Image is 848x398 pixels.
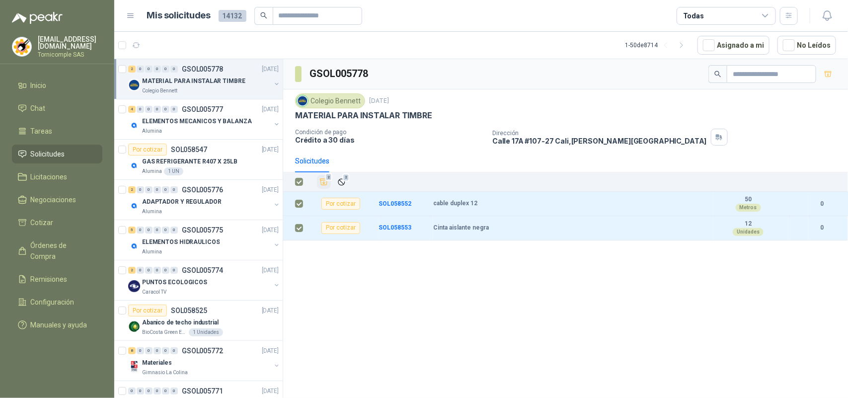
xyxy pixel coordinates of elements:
div: 0 [154,267,161,274]
div: 0 [170,227,178,234]
div: 0 [162,347,169,354]
span: Configuración [31,297,75,308]
img: Company Logo [128,240,140,252]
div: 0 [170,388,178,395]
p: [DATE] [262,185,279,195]
p: [DATE] [262,387,279,396]
a: Por cotizarSOL058547[DATE] Company LogoGAS REFRIGERANTE R407 X 25LBAlumina1 UN [114,140,283,180]
button: Asignado a mi [697,36,770,55]
b: 12 [714,220,782,228]
div: 0 [128,388,136,395]
div: 1 Unidades [189,328,223,336]
p: GSOL005776 [182,186,223,193]
div: 0 [137,227,144,234]
p: PUNTOS ECOLOGICOS [142,278,207,287]
a: Negociaciones [12,190,102,209]
img: Company Logo [128,79,140,91]
p: Gimnasio La Colina [142,369,188,377]
p: [DATE] [262,226,279,235]
div: 0 [170,347,178,354]
div: 0 [154,106,161,113]
div: Por cotizar [128,305,167,317]
div: 0 [137,106,144,113]
p: [DATE] [262,145,279,155]
p: ELEMENTOS MECANICOS Y BALANZA [142,117,252,126]
a: Manuales y ayuda [12,316,102,334]
a: SOL058552 [379,200,411,207]
p: Alumina [142,127,162,135]
div: 0 [145,347,153,354]
a: Por cotizarSOL058525[DATE] Company LogoAbanico de techo industrialBioCosta Green Energy S.A.S1 Un... [114,301,283,341]
div: 0 [170,186,178,193]
a: Chat [12,99,102,118]
a: 8 0 0 0 0 0 GSOL005772[DATE] Company LogoMaterialesGimnasio La Colina [128,345,281,377]
div: 0 [137,347,144,354]
div: 0 [162,388,169,395]
div: Metros [736,204,761,212]
h1: Mis solicitudes [147,8,211,23]
p: GSOL005774 [182,267,223,274]
p: [DATE] [262,306,279,316]
span: Tareas [31,126,53,137]
p: SOL058525 [171,307,207,314]
p: GSOL005771 [182,388,223,395]
b: SOL058553 [379,224,411,231]
div: 1 UN [164,167,183,175]
p: GSOL005775 [182,227,223,234]
p: GSOL005778 [182,66,223,73]
div: Por cotizar [321,198,360,210]
b: 50 [714,196,782,204]
div: 0 [137,66,144,73]
p: MATERIAL PARA INSTALAR TIMBRE [295,110,432,121]
div: Por cotizar [321,222,360,234]
p: ADAPTADOR Y REGULADOR [142,197,221,207]
p: BioCosta Green Energy S.A.S [142,328,187,336]
span: 2 [325,173,332,181]
p: Alumina [142,167,162,175]
img: Company Logo [128,159,140,171]
div: Todas [683,10,704,21]
p: [DATE] [262,105,279,114]
div: 5 [128,227,136,234]
button: No Leídos [777,36,836,55]
div: 0 [170,66,178,73]
a: Solicitudes [12,145,102,163]
p: Dirección [492,130,707,137]
p: [DATE] [262,346,279,356]
a: 2 0 0 0 0 0 GSOL005778[DATE] Company LogoMATERIAL PARA INSTALAR TIMBREColegio Bennett [128,63,281,95]
div: 0 [145,66,153,73]
p: MATERIAL PARA INSTALAR TIMBRE [142,77,245,86]
div: Por cotizar [128,144,167,156]
p: Calle 17A #107-27 Cali , [PERSON_NAME][GEOGRAPHIC_DATA] [492,137,707,145]
div: 1 - 50 de 8714 [625,37,690,53]
img: Company Logo [128,361,140,373]
div: 0 [137,267,144,274]
b: cable duplex 12 [433,200,477,208]
span: Inicio [31,80,47,91]
div: 4 [128,106,136,113]
p: SOL058547 [171,146,207,153]
a: 5 0 0 0 0 0 GSOL005775[DATE] Company LogoELEMENTOS HIDRAULICOSAlumina [128,224,281,256]
span: Chat [31,103,46,114]
p: Condición de pago [295,129,484,136]
div: 0 [154,186,161,193]
img: Company Logo [297,95,308,106]
div: 2 [128,267,136,274]
span: Remisiones [31,274,68,285]
div: 0 [145,186,153,193]
p: Caracol TV [142,288,166,296]
img: Company Logo [128,119,140,131]
span: Cotizar [31,217,54,228]
div: 2 [128,186,136,193]
span: Solicitudes [31,149,65,159]
p: Colegio Bennett [142,87,177,95]
div: 0 [137,186,144,193]
a: 2 0 0 0 0 0 GSOL005774[DATE] Company LogoPUNTOS ECOLOGICOSCaracol TV [128,264,281,296]
span: Órdenes de Compra [31,240,93,262]
div: 0 [170,267,178,274]
span: Licitaciones [31,171,68,182]
p: Tornicomple SAS [38,52,102,58]
a: Licitaciones [12,167,102,186]
img: Company Logo [128,200,140,212]
button: Añadir [317,175,331,189]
